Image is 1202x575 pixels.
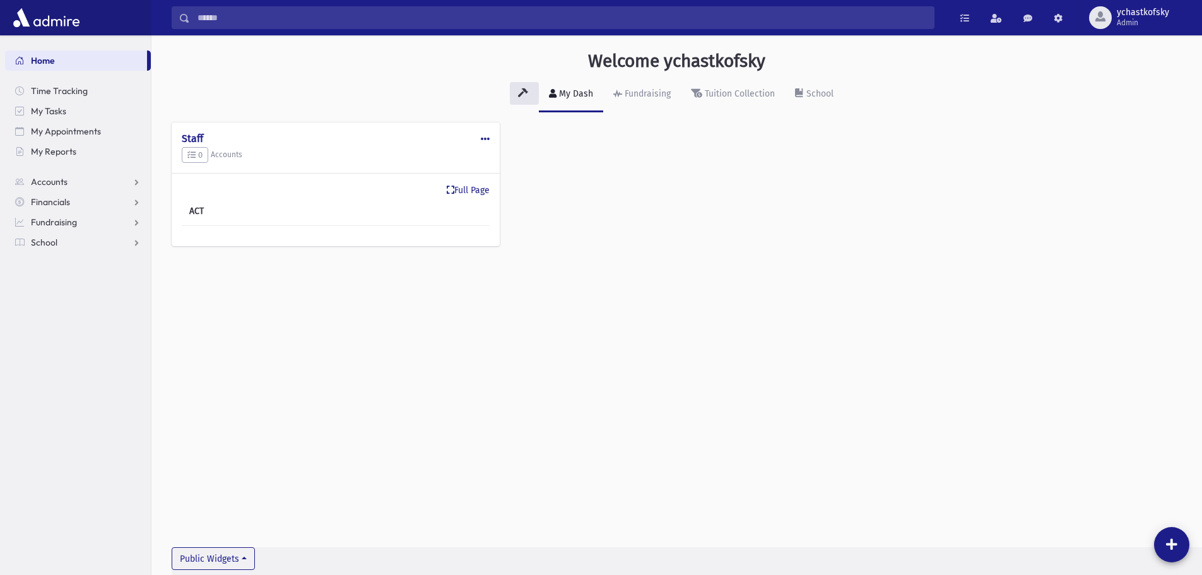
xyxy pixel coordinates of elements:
[31,55,55,66] span: Home
[31,146,76,157] span: My Reports
[603,77,681,112] a: Fundraising
[622,88,671,99] div: Fundraising
[31,105,66,117] span: My Tasks
[702,88,775,99] div: Tuition Collection
[31,216,77,228] span: Fundraising
[5,121,151,141] a: My Appointments
[5,232,151,252] a: School
[681,77,785,112] a: Tuition Collection
[31,237,57,248] span: School
[5,141,151,162] a: My Reports
[31,196,70,208] span: Financials
[5,212,151,232] a: Fundraising
[187,150,203,160] span: 0
[539,77,603,112] a: My Dash
[1117,8,1169,18] span: ychastkofsky
[1117,18,1169,28] span: Admin
[182,197,283,226] th: ACT
[557,88,593,99] div: My Dash
[804,88,834,99] div: School
[182,147,490,163] h5: Accounts
[31,126,101,137] span: My Appointments
[10,5,83,30] img: AdmirePro
[588,50,765,72] h3: Welcome ychastkofsky
[447,184,490,197] a: Full Page
[5,192,151,212] a: Financials
[31,85,88,97] span: Time Tracking
[182,147,208,163] button: 0
[5,101,151,121] a: My Tasks
[5,172,151,192] a: Accounts
[31,176,68,187] span: Accounts
[785,77,844,112] a: School
[172,547,255,570] button: Public Widgets
[5,81,151,101] a: Time Tracking
[190,6,934,29] input: Search
[5,50,147,71] a: Home
[182,133,490,145] h4: Staff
